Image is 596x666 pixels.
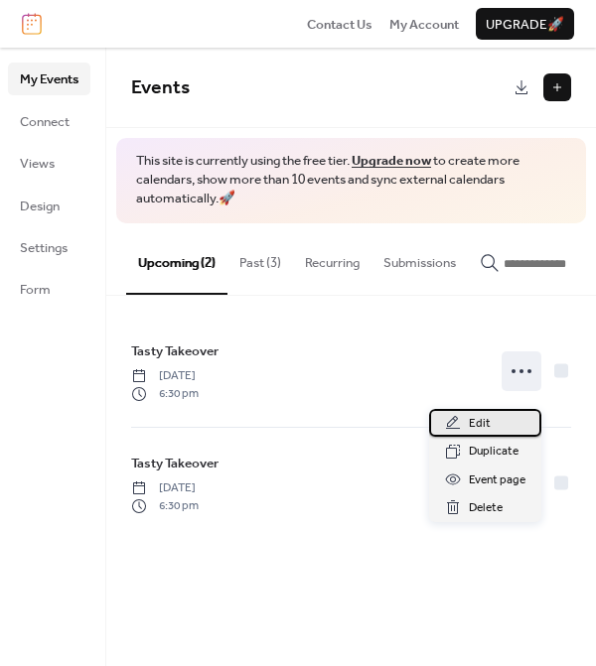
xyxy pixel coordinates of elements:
a: Views [8,147,90,179]
span: [DATE] [131,479,199,497]
span: Contact Us [307,15,372,35]
button: Upcoming (2) [126,223,227,295]
span: Event page [469,470,525,490]
a: Connect [8,105,90,137]
a: Form [8,273,90,305]
a: Tasty Takeover [131,340,219,362]
span: Settings [20,238,68,258]
a: Contact Us [307,14,372,34]
button: Submissions [372,223,468,293]
span: Connect [20,112,70,132]
span: 6:30 pm [131,385,199,403]
a: Tasty Takeover [131,453,219,474]
a: Design [8,190,90,221]
span: My Events [20,69,78,89]
a: My Account [389,14,459,34]
span: Duplicate [469,442,519,462]
a: Upgrade now [352,148,431,174]
span: My Account [389,15,459,35]
span: Views [20,154,55,174]
span: [DATE] [131,367,199,385]
span: Upgrade 🚀 [486,15,564,35]
a: Settings [8,231,90,263]
span: Form [20,280,51,300]
span: Tasty Takeover [131,454,219,473]
a: My Events [8,63,90,94]
span: Edit [469,414,491,434]
button: Upgrade🚀 [476,8,574,40]
img: logo [22,13,42,35]
span: Delete [469,498,503,518]
span: Tasty Takeover [131,341,219,361]
button: Recurring [293,223,372,293]
span: This site is currently using the free tier. to create more calendars, show more than 10 events an... [136,152,566,208]
button: Past (3) [227,223,293,293]
span: Events [131,69,190,106]
span: Design [20,197,60,216]
span: 6:30 pm [131,497,199,515]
